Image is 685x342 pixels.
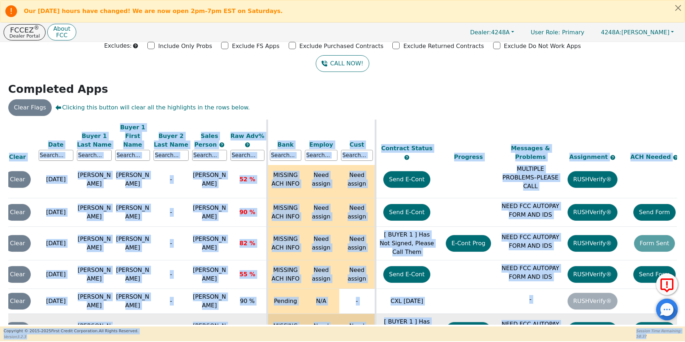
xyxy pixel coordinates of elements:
input: Search... [39,150,73,161]
p: About [53,26,70,32]
p: Copyright © 2015- 2025 First Credit Corporation. [4,328,138,334]
td: Pending [267,289,303,314]
span: Clicking this button will clear all the highlights in the rows below. [55,103,250,112]
td: [PERSON_NAME] [113,161,152,198]
button: Clear [4,235,31,252]
b: Our [DATE] hours have changed! We are now open 2pm-7pm EST on Saturdays. [24,8,283,14]
td: - [152,198,190,227]
td: - [152,161,190,198]
span: [PERSON_NAME] [601,29,669,36]
td: [PERSON_NAME] [113,227,152,260]
td: [DATE] [37,289,75,314]
button: Clear [4,171,31,188]
span: 90 % [240,209,255,216]
td: - [152,260,190,289]
span: Raw Adv% [231,132,264,139]
span: 55 % [240,271,255,278]
button: Dealer:4248A [462,27,522,38]
span: 82 % [240,240,255,247]
button: Send Form [633,204,676,221]
span: User Role : [531,29,560,36]
td: [PERSON_NAME] [75,198,113,227]
td: N/A [303,289,339,314]
button: E-Cont Prog [446,235,491,252]
td: - [152,289,190,314]
p: Exclude Do Not Work Apps [504,42,581,51]
span: Assignment [569,153,610,160]
td: [PERSON_NAME] [75,289,113,314]
button: Clear [4,266,31,283]
td: [PERSON_NAME] [113,198,152,227]
button: E-Cont Prog [446,322,491,339]
button: Close alert [672,0,685,15]
td: [DATE] [37,227,75,260]
td: CXL [DATE] [375,289,438,314]
td: [PERSON_NAME] [75,161,113,198]
div: Bank [270,140,302,149]
span: All Rights Reserved. [99,329,138,333]
p: FCCEZ [9,26,40,34]
td: MISSING ACH INFO [267,227,303,260]
p: Session Time Remaining: [636,328,681,334]
a: AboutFCC [47,24,76,41]
button: Clear [4,204,31,221]
span: [PERSON_NAME] [193,204,226,220]
button: Send E-Cont [383,204,431,221]
td: Need assign [339,260,375,289]
button: Send E-Cont [383,171,431,188]
div: Cust [341,140,373,149]
td: Need assign [339,161,375,198]
button: Clear [4,293,31,309]
div: Buyer 1 Last Name [77,131,112,149]
span: 4248A [470,29,510,36]
span: [PERSON_NAME] [193,267,226,282]
p: NEED FCC AUTOPAY FORM AND IDS [501,202,560,219]
button: 4248A:[PERSON_NAME] [593,27,681,38]
button: Clear Flags [8,99,52,116]
td: Need assign [339,198,375,227]
td: MISSING ACH INFO [267,161,303,198]
td: [DATE] [37,198,75,227]
span: Contract Status [381,145,432,152]
span: 4248A: [601,29,621,36]
div: Buyer 1 First Name [115,123,150,149]
td: [PERSON_NAME] [75,260,113,289]
span: [PERSON_NAME] [193,172,226,187]
p: MULTIPLE PROBLEMS–PLEASE CALL [501,165,560,191]
div: Progress [439,153,498,161]
p: Primary [524,25,591,39]
button: CALL NOW! [316,55,369,72]
p: NEED FCC AUTOPAY FORM AND IDS [501,233,560,250]
p: Version 3.2.3 [4,334,138,339]
td: Need assign [303,260,339,289]
p: Excludes: [104,42,132,50]
td: Need assign [303,198,339,227]
div: Employ [305,140,337,149]
span: 52 % [240,176,255,183]
span: [PERSON_NAME] [193,322,226,338]
td: [DATE] [37,260,75,289]
td: MISSING ACH INFO [267,260,303,289]
button: FCCEZ®Dealer Portal [4,24,46,40]
p: Include Only Probs [158,42,212,51]
p: Exclude FS Apps [232,42,280,51]
div: Messages & Problems [501,144,560,161]
button: Clear [4,322,31,339]
td: [PERSON_NAME] [75,227,113,260]
td: [PERSON_NAME] [113,289,152,314]
input: Search... [270,150,302,161]
strong: Completed Apps [8,83,108,95]
p: Exclude Purchased Contracts [300,42,384,51]
div: Buyer 2 Last Name [154,131,188,149]
td: [PERSON_NAME] [113,260,152,289]
p: NEED FCC AUTOPAY FORM AND IDS [501,264,560,281]
p: NEED FCC AUTOPAY FORM AND IDS [501,320,560,337]
input: Search... [231,150,264,161]
td: [DATE] [37,161,75,198]
span: 90 % [240,298,255,304]
span: Dealer: [470,29,491,36]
